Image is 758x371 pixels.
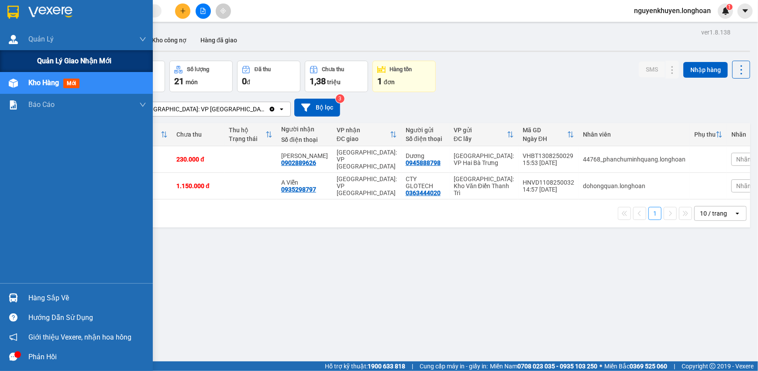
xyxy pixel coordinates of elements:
button: SMS [639,62,665,77]
th: Toggle SortBy [690,123,727,146]
span: Giới thiệu Vexere, nhận hoa hồng [28,332,131,343]
span: 21 [174,76,184,86]
span: Miền Bắc [604,361,667,371]
span: CSKH: [5,34,194,67]
span: Cung cấp máy in - giấy in: [420,361,488,371]
div: Hướng dẫn sử dụng [28,311,146,324]
span: Miền Nam [490,361,597,371]
div: [GEOGRAPHIC_DATA]: VP [GEOGRAPHIC_DATA] [337,175,397,196]
div: 14:57 [DATE] [523,186,574,193]
div: Người gửi [406,127,445,134]
div: VP nhận [337,127,390,134]
span: aim [220,8,226,14]
div: Số điện thoại [281,136,328,143]
span: | [674,361,675,371]
span: [PHONE_NUMBER] (7h - 21h) [45,34,194,67]
sup: 1 [727,4,733,10]
div: ĐC lấy [454,135,507,142]
div: ver 1.8.138 [701,27,730,37]
div: Thu hộ [229,127,265,134]
button: Chưa thu1,38 triệu [305,61,368,92]
div: Ngày ĐH [523,135,567,142]
svg: Clear value [269,106,276,113]
div: Chưa thu [176,131,220,138]
button: caret-down [737,3,753,19]
span: Nhãn [736,156,751,163]
span: 1 [377,76,382,86]
div: Số điện thoại [406,135,445,142]
button: plus [175,3,190,19]
div: Số lượng [187,66,209,72]
th: Toggle SortBy [332,123,401,146]
div: A Viễn [281,179,328,186]
span: mới [63,79,79,88]
span: Quản lý giao nhận mới [37,55,111,66]
img: warehouse-icon [9,79,18,88]
div: Mã GD [523,127,567,134]
div: HNVD1108250032 [523,179,574,186]
div: Người nhận [281,126,328,133]
img: solution-icon [9,100,18,110]
div: [GEOGRAPHIC_DATA]: VP [GEOGRAPHIC_DATA] [139,105,267,113]
div: [GEOGRAPHIC_DATA]: Kho Văn Điển Thanh Trì [454,175,514,196]
span: đơn [384,79,395,86]
div: 230.000 đ [176,156,220,163]
span: message [9,353,17,361]
span: notification [9,333,17,341]
strong: (Công Ty TNHH Chuyển Phát Nhanh Bảo An - MST: 0109597835) [15,24,183,31]
button: Nhập hàng [683,62,728,78]
button: aim [216,3,231,19]
div: Trạng thái [229,135,265,142]
img: icon-new-feature [722,7,730,15]
strong: 0708 023 035 - 0935 103 250 [517,363,597,370]
div: Vũ [281,152,328,159]
div: 0363444020 [406,189,441,196]
span: Nhãn [736,182,751,189]
span: Kho hàng [28,79,59,87]
button: Số lượng21món [169,61,233,92]
div: [GEOGRAPHIC_DATA]: VP [GEOGRAPHIC_DATA] [337,149,397,170]
span: món [186,79,198,86]
button: Kho công nợ [145,30,193,51]
span: plus [180,8,186,14]
span: down [139,36,146,43]
span: file-add [200,8,206,14]
span: ⚪️ [600,364,602,368]
span: Quản Lý [28,34,54,45]
span: 1 [728,4,731,10]
div: CTY GLOTECH [406,175,445,189]
button: Bộ lọc [294,99,340,117]
div: Hàng sắp về [28,292,146,305]
strong: BIÊN NHẬN VẬN CHUYỂN BẢO AN EXPRESS [17,13,181,22]
span: Hỗ trợ kỹ thuật: [325,361,405,371]
span: triệu [327,79,341,86]
div: VHBT1308250029 [523,152,574,159]
button: file-add [196,3,211,19]
div: Dương [406,152,445,159]
sup: 3 [336,94,345,103]
strong: 1900 633 818 [368,363,405,370]
span: Báo cáo [28,99,55,110]
div: VP gửi [454,127,507,134]
div: 15:53 [DATE] [523,159,574,166]
span: 0 [242,76,247,86]
div: 44768_phanchuminhquang.longhoan [583,156,686,163]
div: Phụ thu [694,131,716,138]
th: Toggle SortBy [449,123,518,146]
div: 1.150.000 đ [176,182,220,189]
button: Hàng đã giao [193,30,244,51]
span: nguyenkhuyen.longhoan [627,5,718,16]
div: Hàng tồn [390,66,412,72]
div: Đã thu [255,66,271,72]
button: Hàng tồn1đơn [372,61,436,92]
div: 0902889626 [281,159,316,166]
span: question-circle [9,313,17,322]
div: Chưa thu [322,66,345,72]
span: down [139,101,146,108]
th: Toggle SortBy [518,123,579,146]
svg: open [734,210,741,217]
div: Phản hồi [28,350,146,364]
div: 10 / trang [700,209,727,218]
img: warehouse-icon [9,35,18,44]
